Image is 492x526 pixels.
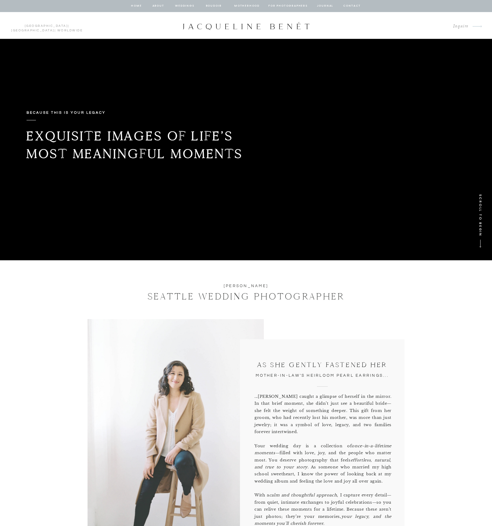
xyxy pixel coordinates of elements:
[8,24,85,27] p: | | Worldwide
[152,3,165,9] a: about
[254,393,391,524] p: ...[PERSON_NAME] caught a glimpse of herself in the mirror. In that brief moment, she didn’t just...
[174,3,195,9] a: Weddings
[476,194,483,245] p: SCROLL TO BEGIN
[131,3,142,9] a: home
[342,3,362,9] a: contact
[188,283,304,289] h2: [PERSON_NAME]
[205,3,222,9] a: BOUDOIR
[254,458,391,470] i: effortless, natural, and true to your story
[234,3,259,9] a: Motherhood
[26,128,243,162] b: Exquisite images of life’s most meaningful moments
[11,29,55,32] a: [GEOGRAPHIC_DATA]
[128,289,364,303] h1: SEATTLE WEDDING PHOTOGRAPHER
[448,22,468,30] a: Inquire
[269,493,337,498] i: calm and thoughtful approach
[268,3,308,9] a: for photographers
[27,111,106,115] b: Because this is your legacy
[316,3,334,9] a: journal
[253,372,391,379] p: Mother-In-Law's Heirloom Pearl Earrings...
[253,360,391,371] p: As she Gently Fastened Her
[25,24,68,27] a: [GEOGRAPHIC_DATA]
